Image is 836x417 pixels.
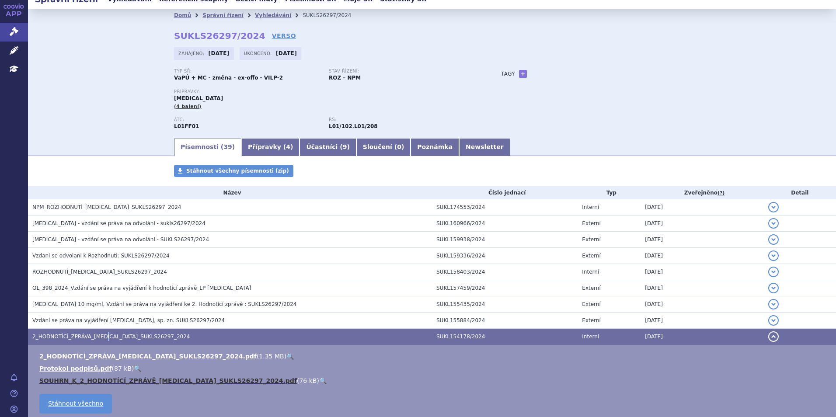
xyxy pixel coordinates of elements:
button: detail [768,331,779,342]
td: [DATE] [641,232,763,248]
a: Stáhnout všechno [39,394,112,414]
td: SUKL159336/2024 [432,248,578,264]
span: 4 [286,143,290,150]
p: Stav řízení: [329,69,475,74]
span: 0 [397,143,401,150]
span: Interní [582,334,599,340]
button: detail [768,250,779,261]
span: OPDIVO - vzdání se práva na odvolání - sukls26297/2024 [32,220,206,226]
span: OL_398_2024_Vzdání se práva na vyjádření k hodnotící zprávě_LP OPDIVO [32,285,251,291]
span: ROZHODNUTÍ_OPDIVO_SUKLS26297_2024 [32,269,167,275]
a: 2_HODNOTÍCÍ_ZPRÁVA_[MEDICAL_DATA]_SUKLS26297_2024.pdf [39,353,257,360]
button: detail [768,283,779,293]
span: Externí [582,236,600,243]
strong: NIVOLUMAB [174,123,199,129]
li: ( ) [39,376,827,385]
strong: SUKLS26297/2024 [174,31,265,41]
span: Zahájeno: [178,50,206,57]
strong: [DATE] [209,50,230,56]
a: 🔍 [319,377,327,384]
span: Interní [582,204,599,210]
a: Protokol podpisů.pdf [39,365,112,372]
td: SUKL157459/2024 [432,280,578,296]
td: SUKL160966/2024 [432,215,578,232]
a: Domů [174,12,191,18]
span: (4 balení) [174,104,202,109]
a: Sloučení (0) [356,139,411,156]
span: Externí [582,285,600,291]
a: 🔍 [286,353,294,360]
strong: ROZ – NPM [329,75,361,81]
a: 🔍 [134,365,141,372]
td: [DATE] [641,199,763,215]
a: Přípravky (4) [241,139,300,156]
td: [DATE] [641,296,763,313]
button: detail [768,202,779,212]
li: ( ) [39,364,827,373]
span: OPDIVO - vzdání se práva na odvolání - SUKLS26297/2024 [32,236,209,243]
td: SUKL159938/2024 [432,232,578,248]
span: 9 [343,143,347,150]
td: SUKL155435/2024 [432,296,578,313]
td: SUKL154178/2024 [432,329,578,345]
span: 87 kB [114,365,132,372]
span: Stáhnout všechny písemnosti (zip) [186,168,289,174]
span: Externí [582,253,600,259]
a: Písemnosti (39) [174,139,241,156]
button: detail [768,315,779,326]
button: detail [768,218,779,229]
td: [DATE] [641,313,763,329]
p: Přípravky: [174,89,484,94]
th: Detail [764,186,836,199]
td: SUKL155884/2024 [432,313,578,329]
p: ATC: [174,117,320,122]
th: Název [28,186,432,199]
li: SUKLS26297/2024 [303,9,362,22]
span: [MEDICAL_DATA] [174,95,223,101]
span: Vzdání se práva na vyjádření OPDIVO, sp. zn. SUKLS26297/2024 [32,317,225,323]
a: Účastníci (9) [300,139,356,156]
a: + [519,70,527,78]
button: detail [768,234,779,245]
span: 2_HODNOTÍCÍ_ZPRÁVA_OPDIVO_SUKLS26297_2024 [32,334,190,340]
td: [DATE] [641,215,763,232]
span: Externí [582,220,600,226]
a: Poznámka [411,139,459,156]
h3: Tagy [501,69,515,79]
a: Vyhledávání [255,12,291,18]
strong: VaPÚ + MC - změna - ex-offo - VILP-2 [174,75,283,81]
span: Externí [582,301,600,307]
strong: [DATE] [276,50,297,56]
span: NPM_ROZHODNUTÍ_OPDIVO_SUKLS26297_2024 [32,204,181,210]
td: SUKL158403/2024 [432,264,578,280]
p: RS: [329,117,475,122]
a: Newsletter [459,139,510,156]
a: Stáhnout všechny písemnosti (zip) [174,165,293,177]
td: [DATE] [641,248,763,264]
span: Opdivo 10 mg/ml, Vzdání se práva na vyjádření ke 2. Hodnotící zprávě : SUKLS26297/2024 [32,301,297,307]
abbr: (?) [718,190,725,196]
th: Zveřejněno [641,186,763,199]
button: detail [768,267,779,277]
th: Typ [578,186,641,199]
strong: nivolumab [329,123,352,129]
button: detail [768,299,779,309]
a: Správní řízení [202,12,244,18]
span: Externí [582,317,600,323]
td: SUKL174553/2024 [432,199,578,215]
span: Interní [582,269,599,275]
td: [DATE] [641,329,763,345]
span: Ukončeno: [244,50,274,57]
span: 1.35 MB [259,353,284,360]
li: ( ) [39,352,827,361]
span: 76 kB [299,377,317,384]
span: Vzdani se odvolani k Rozhodnuti: SUKLS26297/2024 [32,253,170,259]
div: , [329,117,484,130]
strong: nivolumab k léčbě metastazujícího kolorektálního karcinomu [354,123,378,129]
p: Typ SŘ: [174,69,320,74]
td: [DATE] [641,264,763,280]
td: [DATE] [641,280,763,296]
a: VERSO [272,31,296,40]
th: Číslo jednací [432,186,578,199]
a: SOUHRN_K_2_HODNOTÍCÍ_ZPRÁVĚ_[MEDICAL_DATA]_SUKLS26297_2024.pdf [39,377,297,384]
